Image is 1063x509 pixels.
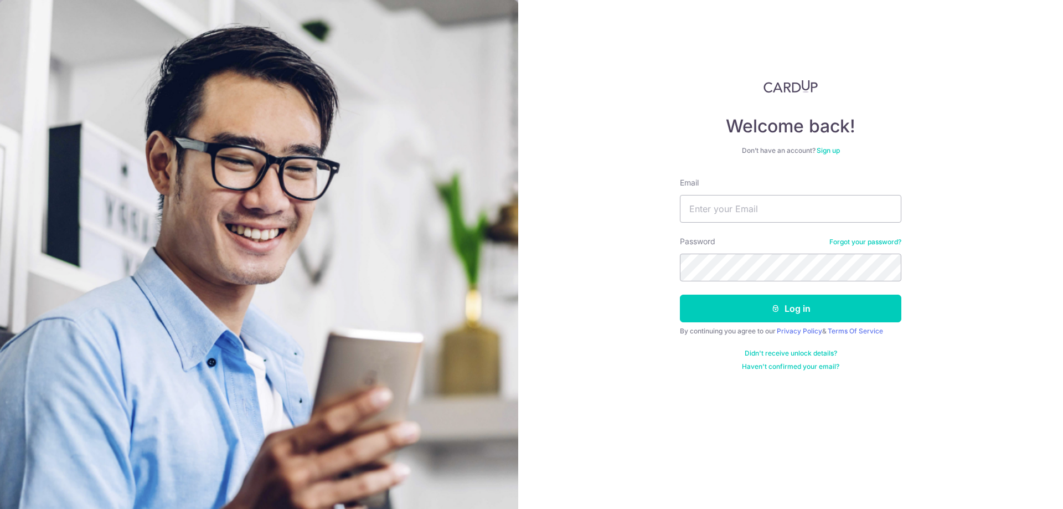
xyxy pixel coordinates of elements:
img: CardUp Logo [763,80,818,93]
a: Sign up [817,146,840,155]
label: Password [680,236,715,247]
div: Don’t have an account? [680,146,901,155]
a: Terms Of Service [828,327,883,335]
input: Enter your Email [680,195,901,223]
a: Privacy Policy [777,327,822,335]
a: Forgot your password? [829,238,901,246]
label: Email [680,177,699,188]
button: Log in [680,295,901,322]
a: Haven't confirmed your email? [742,362,839,371]
h4: Welcome back! [680,115,901,137]
div: By continuing you agree to our & [680,327,901,336]
a: Didn't receive unlock details? [745,349,837,358]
